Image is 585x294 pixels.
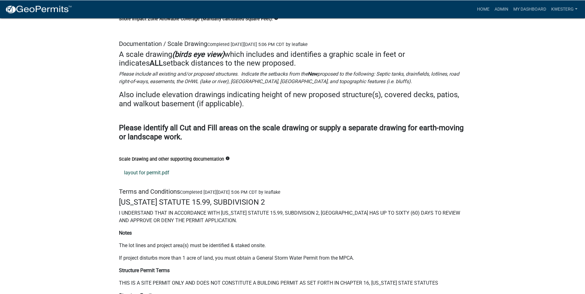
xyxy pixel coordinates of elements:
[119,90,466,108] h4: Also include elevation drawings indicating height of new proposed structure(s), covered decks, pa...
[119,279,466,287] p: THIS IS A SITE PERMIT ONLY AND DOES NOT CONSTITUTE A BUILDING PERMIT AS SET FORTH IN CHAPTER 16, ...
[225,156,230,161] i: info
[511,3,549,15] a: My Dashboard
[119,17,273,21] label: Shore Impact Zone Allowable Coverage (Manually calculated Square Feet):
[475,3,492,15] a: Home
[274,16,278,20] i: info
[119,40,466,47] h5: Documentation / Scale Drawing
[119,157,224,162] label: Scale Drawing and other supporting documentation
[119,254,466,262] p: If project disturbs more than 1 acre of land, you must obtain a General Storm Water Permit from t...
[119,198,466,207] h4: [US_STATE] STATUTE 15.99, SUBDIVISION 2
[119,50,466,68] h4: A scale drawing which includes and identifies a graphic scale in feet or indicates setback distan...
[172,50,224,59] strong: (birds eye view)
[119,71,459,84] i: Please include all existing and/or proposed structures. Indicate the setbacks from the proposed t...
[180,190,280,195] span: Completed [DATE][DATE] 5:06 PM CDT by leaflake
[119,242,466,249] p: The lot lines and project area(s) must be identified & staked onsite.
[119,230,132,236] strong: Notes
[308,71,317,77] strong: New
[119,165,466,180] a: layout for permit.pdf
[119,267,170,273] strong: Structure Permit Terms
[492,3,511,15] a: Admin
[119,209,466,224] p: I UNDERSTAND THAT IN ACCORDANCE WITH [US_STATE] STATUTE 15.99, SUBDIVISION 2, [GEOGRAPHIC_DATA] H...
[150,59,163,67] strong: ALL
[119,188,466,195] h5: Terms and Conditions
[119,123,464,141] strong: Please identify all Cut and Fill areas on the scale drawing or supply a separate drawing for eart...
[549,3,580,15] a: kwesterg
[207,42,308,47] span: Completed [DATE][DATE] 5:06 PM CDT by leaflake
